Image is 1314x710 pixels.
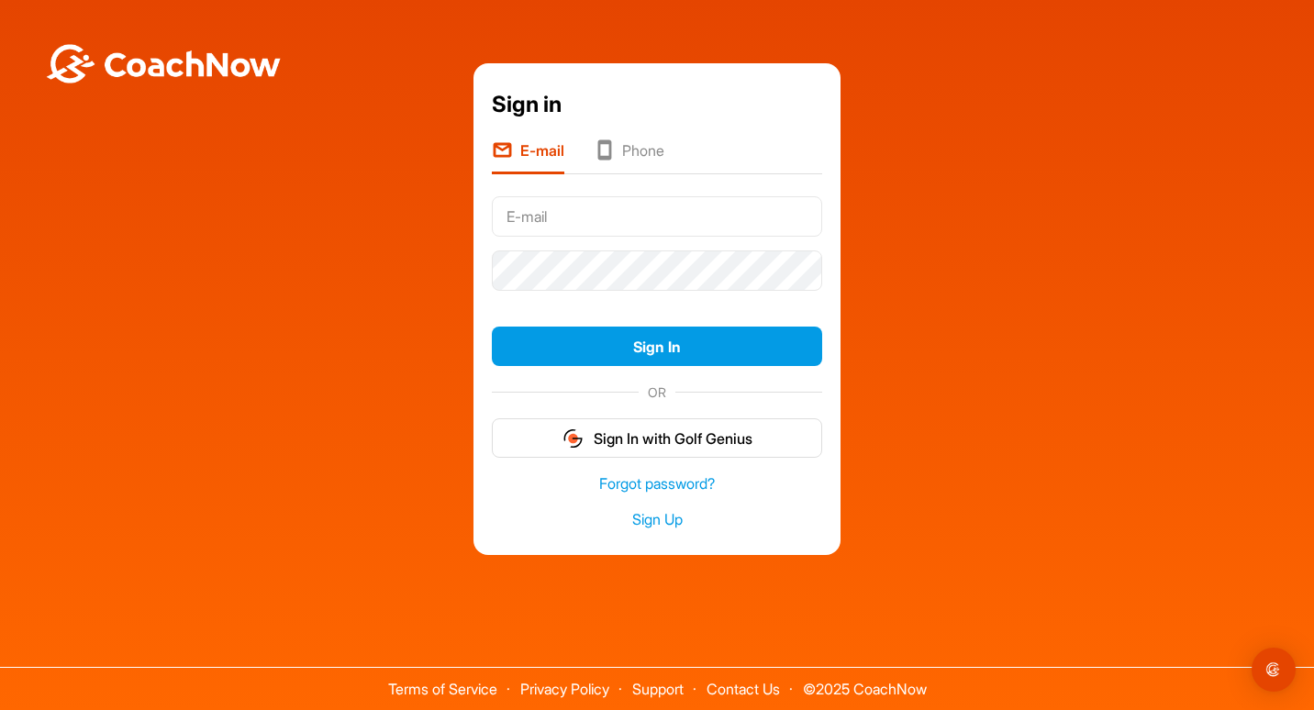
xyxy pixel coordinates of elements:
[492,196,822,237] input: E-mail
[632,680,684,698] a: Support
[44,44,283,83] img: BwLJSsUCoWCh5upNqxVrqldRgqLPVwmV24tXu5FoVAoFEpwwqQ3VIfuoInZCoVCoTD4vwADAC3ZFMkVEQFDAAAAAElFTkSuQmCC
[492,418,822,458] button: Sign In with Golf Genius
[1252,648,1296,692] div: Open Intercom Messenger
[492,473,822,494] a: Forgot password?
[492,88,822,121] div: Sign in
[594,139,664,174] li: Phone
[388,680,497,698] a: Terms of Service
[520,680,609,698] a: Privacy Policy
[492,327,822,366] button: Sign In
[492,509,822,530] a: Sign Up
[794,668,936,696] span: © 2025 CoachNow
[562,427,585,449] img: gg_logo
[492,139,564,174] li: E-mail
[707,680,780,698] a: Contact Us
[639,383,675,402] span: OR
